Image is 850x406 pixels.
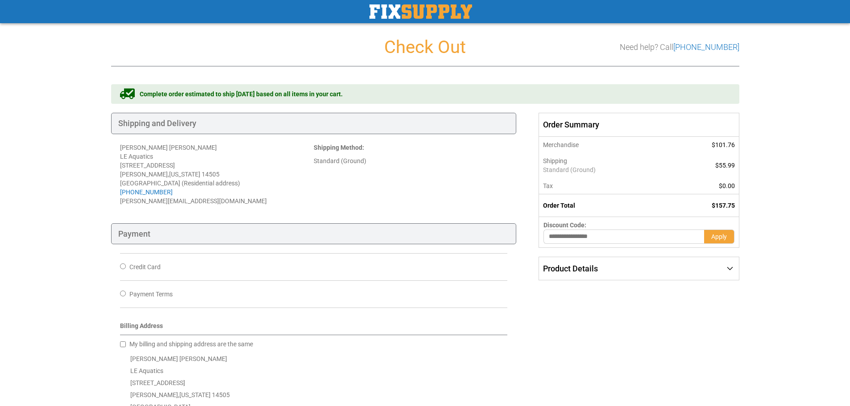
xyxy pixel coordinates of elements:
[673,42,739,52] a: [PHONE_NUMBER]
[129,263,161,271] span: Credit Card
[120,321,508,335] div: Billing Address
[369,4,472,19] a: store logo
[543,221,586,229] span: Discount Code:
[169,171,200,178] span: [US_STATE]
[712,141,735,148] span: $101.76
[539,178,671,194] th: Tax
[719,182,735,189] span: $0.00
[314,144,364,151] strong: :
[129,291,173,298] span: Payment Terms
[543,202,575,209] strong: Order Total
[120,143,314,205] address: [PERSON_NAME] [PERSON_NAME] LE Aquatics [STREET_ADDRESS] [PERSON_NAME] , 14505 [GEOGRAPHIC_DATA] ...
[129,340,253,348] span: My billing and shipping address are the same
[111,37,739,57] h1: Check Out
[543,165,666,174] span: Standard (Ground)
[140,90,343,98] span: Complete order estimated to ship [DATE] based on all items in your cart.
[543,264,598,273] span: Product Details
[179,391,211,398] span: [US_STATE]
[543,157,567,164] span: Shipping
[314,144,362,151] span: Shipping Method
[711,233,727,240] span: Apply
[369,4,472,19] img: Fix Industrial Supply
[111,223,517,245] div: Payment
[539,137,671,153] th: Merchandise
[111,113,517,134] div: Shipping and Delivery
[715,162,735,169] span: $55.99
[539,113,739,137] span: Order Summary
[120,189,173,196] a: [PHONE_NUMBER]
[704,230,734,244] button: Apply
[712,202,735,209] span: $157.75
[314,156,507,165] div: Standard (Ground)
[120,197,267,205] span: [PERSON_NAME][EMAIL_ADDRESS][DOMAIN_NAME]
[620,43,739,52] h3: Need help? Call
